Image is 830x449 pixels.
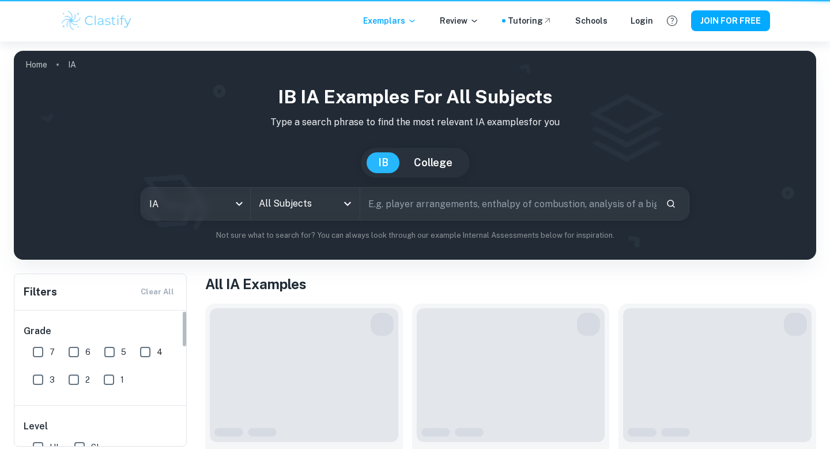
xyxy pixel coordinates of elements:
[23,115,807,129] p: Type a search phrase to find the most relevant IA examples for you
[14,51,816,260] img: profile cover
[60,9,133,32] img: Clastify logo
[402,152,464,173] button: College
[205,274,816,294] h1: All IA Examples
[661,194,681,214] button: Search
[575,14,608,27] a: Schools
[50,346,55,358] span: 7
[23,83,807,111] h1: IB IA examples for all subjects
[68,58,76,71] p: IA
[360,188,657,220] input: E.g. player arrangements, enthalpy of combustion, analysis of a big city...
[508,14,552,27] a: Tutoring
[24,420,178,433] h6: Level
[363,14,417,27] p: Exemplars
[662,11,682,31] button: Help and Feedback
[50,373,55,386] span: 3
[339,196,356,212] button: Open
[141,188,250,220] div: IA
[631,14,653,27] a: Login
[24,284,57,300] h6: Filters
[440,14,479,27] p: Review
[120,373,124,386] span: 1
[23,230,807,241] p: Not sure what to search for? You can always look through our example Internal Assessments below f...
[367,152,400,173] button: IB
[85,346,90,358] span: 6
[25,57,47,73] a: Home
[24,324,178,338] h6: Grade
[121,346,126,358] span: 5
[691,10,770,31] button: JOIN FOR FREE
[157,346,163,358] span: 4
[85,373,90,386] span: 2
